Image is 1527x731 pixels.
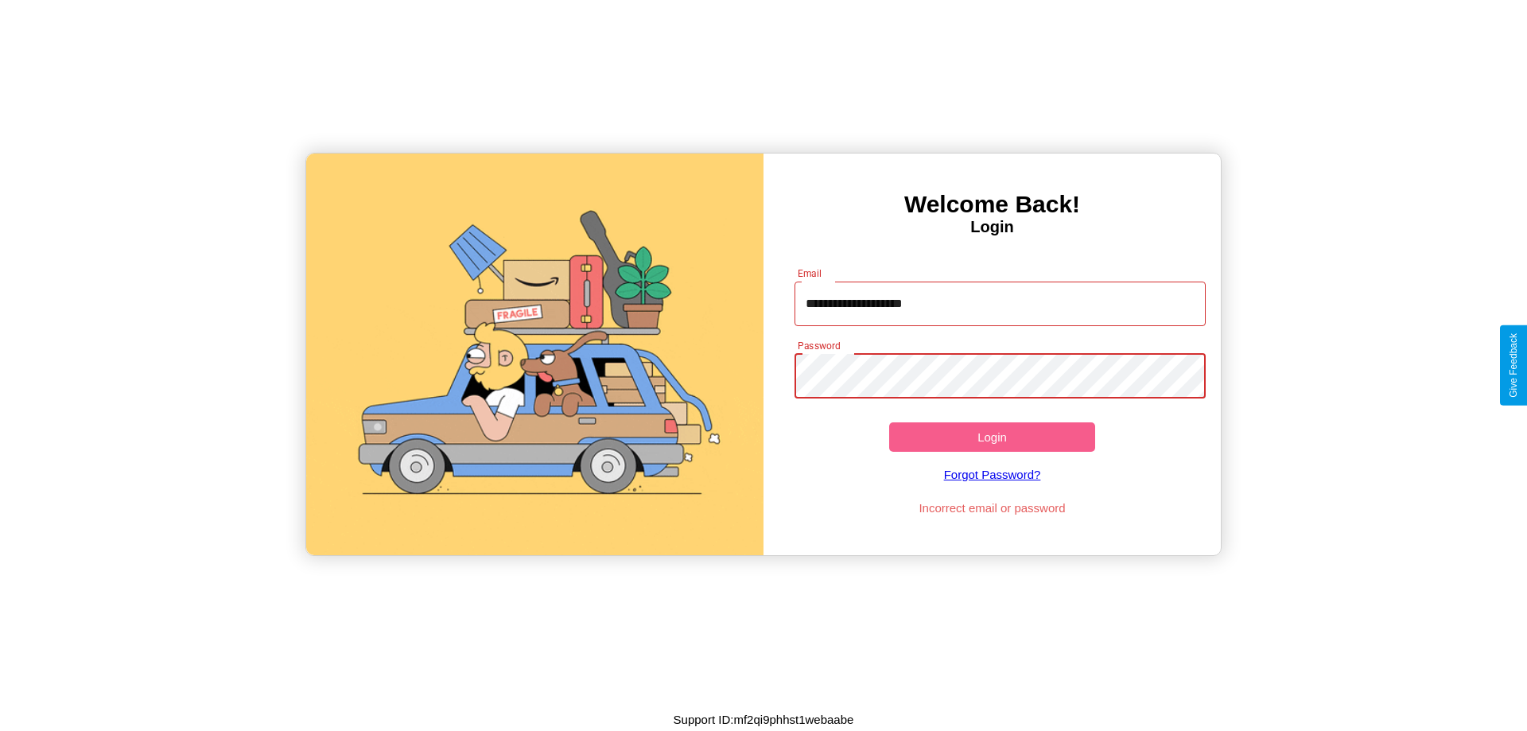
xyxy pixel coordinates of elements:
[1508,333,1519,398] div: Give Feedback
[889,422,1095,452] button: Login
[787,452,1199,497] a: Forgot Password?
[763,218,1221,236] h4: Login
[798,266,822,280] label: Email
[306,154,763,555] img: gif
[763,191,1221,218] h3: Welcome Back!
[787,497,1199,519] p: Incorrect email or password
[674,709,854,730] p: Support ID: mf2qi9phhst1webaabe
[798,339,840,352] label: Password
